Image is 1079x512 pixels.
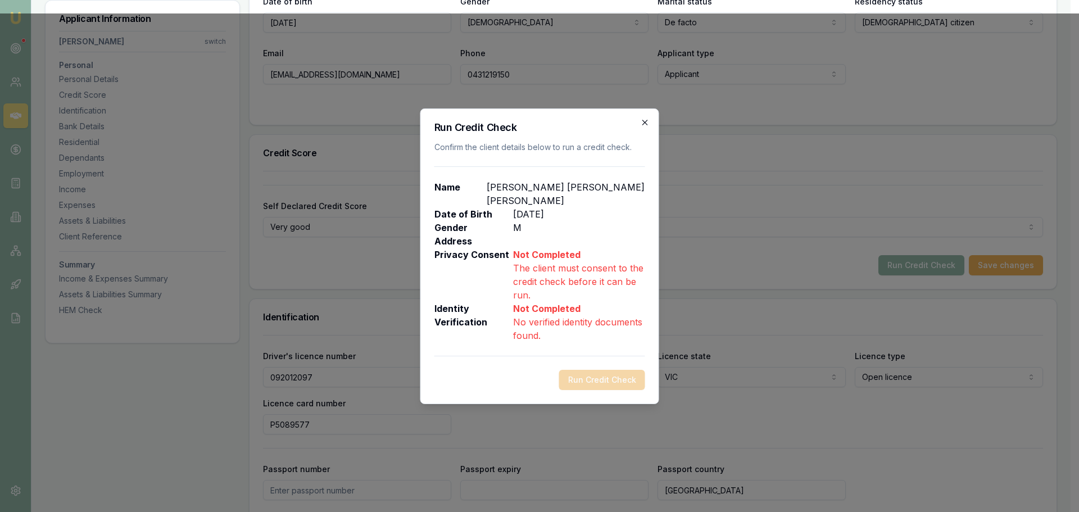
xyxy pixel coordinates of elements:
[434,234,513,248] p: Address
[487,180,645,207] p: [PERSON_NAME] [PERSON_NAME] [PERSON_NAME]
[434,248,513,302] p: Privacy Consent
[513,261,645,302] p: The client must consent to the credit check before it can be run.
[434,123,645,133] h2: Run Credit Check
[434,221,513,234] p: Gender
[513,315,645,342] p: No verified identity documents found.
[434,142,645,153] p: Confirm the client details below to run a credit check.
[434,180,487,207] p: Name
[513,248,645,261] p: Not Completed
[513,221,522,234] p: M
[434,207,513,221] p: Date of Birth
[513,302,645,315] p: Not Completed
[434,302,513,342] p: Identity Verification
[513,207,544,221] p: [DATE]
